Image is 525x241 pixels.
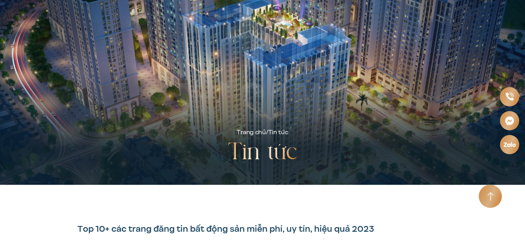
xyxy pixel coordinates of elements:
img: Phone icon [505,92,514,101]
img: Arrow icon [487,192,494,201]
img: Zalo icon [503,142,516,147]
h1: Top 10+ các trang đăng tin bất động sản miễn phí, uy tín, hiệu quả 2023 [77,224,448,234]
div: / [237,128,288,137]
img: Messenger icon [505,116,515,126]
span: Tin tức [268,128,288,137]
a: Trang chủ [237,128,266,137]
h2: Tin tức [228,137,297,168]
